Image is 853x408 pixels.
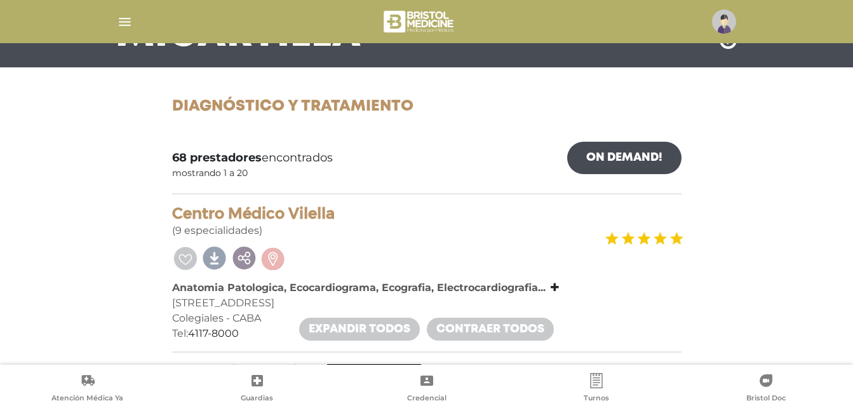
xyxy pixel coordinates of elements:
[172,167,248,180] div: mostrando 1 a 20
[712,10,736,34] img: profile-placeholder.svg
[172,311,682,326] div: Colegiales - CABA
[172,205,682,238] div: (9 especialidades)
[3,373,172,405] a: Atención Médica Ya
[51,393,123,405] span: Atención Médica Ya
[299,318,420,341] a: Expandir todos
[746,393,786,405] span: Bristol Doc
[172,296,682,311] div: [STREET_ADDRESS]
[382,6,457,37] img: bristol-medicine-blanco.png
[117,14,133,30] img: Cober_menu-lines-white.svg
[427,318,554,341] a: Contraer todos
[172,149,333,167] span: encontrados
[603,224,683,253] img: estrellas_badge.png
[172,98,682,116] h1: Diagnóstico y Tratamiento
[117,19,361,52] h3: Mi Cartilla
[172,282,546,294] b: Anatomia Patologica, Ecocardiograma, Ecografia, Electrocardiografia...
[172,205,682,223] h4: Centro Médico Vilella
[172,373,342,405] a: Guardias
[342,373,511,405] a: Credencial
[188,327,239,339] a: 4117-8000
[584,393,609,405] span: Turnos
[172,151,262,165] b: 68 prestadores
[511,373,681,405] a: Turnos
[407,393,447,405] span: Credencial
[681,373,850,405] a: Bristol Doc
[172,363,682,381] h4: Sanatorio Colegiales
[567,142,682,174] a: On Demand!
[241,393,273,405] span: Guardias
